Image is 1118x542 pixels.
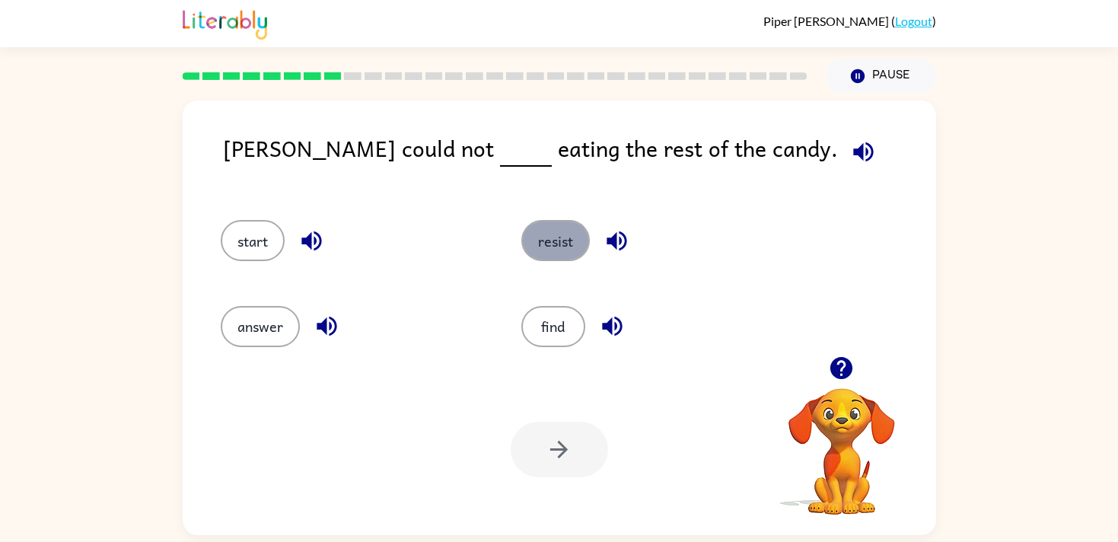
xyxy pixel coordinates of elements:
[763,14,891,28] span: Piper [PERSON_NAME]
[221,306,300,347] button: answer
[221,220,285,261] button: start
[895,14,932,28] a: Logout
[521,306,585,347] button: find
[826,59,936,94] button: Pause
[183,6,267,40] img: Literably
[763,14,936,28] div: ( )
[223,131,936,190] div: [PERSON_NAME] could not eating the rest of the candy.
[521,220,590,261] button: resist
[766,365,918,517] video: Your browser must support playing .mp4 files to use Literably. Please try using another browser.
